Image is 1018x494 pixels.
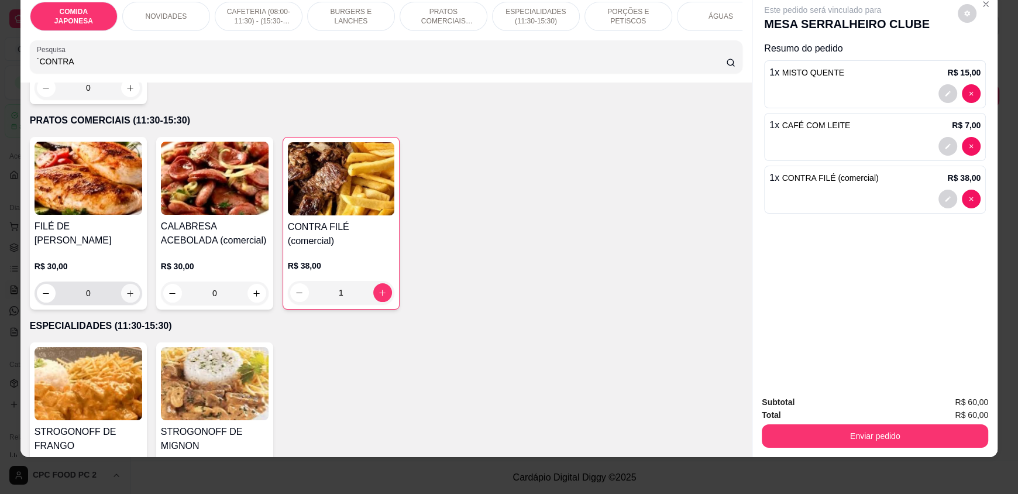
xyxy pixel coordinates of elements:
[955,409,988,421] span: R$ 60,00
[962,137,981,156] button: decrease-product-quantity
[594,7,662,26] p: PORÇÕES E PETISCOS
[764,42,986,56] p: Resumo do pedido
[782,68,844,77] span: MISTO QUENTE
[30,114,742,128] p: PRATOS COMERCIAIS (11:30-15:30)
[30,319,742,333] p: ESPECIALIDADES (11:30-15:30)
[37,44,70,54] label: Pesquisa
[37,78,56,97] button: decrease-product-quantity
[782,121,851,130] span: CAFÉ COM LEITE
[762,410,780,420] strong: Total
[161,142,269,215] img: product-image
[962,190,981,208] button: decrease-product-quantity
[938,137,957,156] button: decrease-product-quantity
[764,16,930,32] p: MESA SERRALHEIRO CLUBE
[35,142,142,215] img: product-image
[225,7,293,26] p: CAFETERIA (08:00-11:30) - (15:30-18:00)
[938,84,957,103] button: decrease-product-quantity
[938,190,957,208] button: decrease-product-quantity
[37,56,727,67] input: Pesquisa
[37,284,56,303] button: decrease-product-quantity
[288,142,394,215] img: product-image
[121,284,140,303] button: increase-product-quantity
[762,397,795,407] strong: Subtotal
[410,7,477,26] p: PRATOS COMERCIAIS (11:30-15:30)
[35,347,142,420] img: product-image
[121,78,140,97] button: increase-product-quantity
[762,424,988,448] button: Enviar pedido
[955,396,988,409] span: R$ 60,00
[947,172,981,184] p: R$ 38,00
[40,7,108,26] p: COMIDA JAPONESA
[161,347,269,420] img: product-image
[161,260,269,272] p: R$ 30,00
[35,219,142,248] h4: FILÉ DE [PERSON_NAME]
[35,260,142,272] p: R$ 30,00
[161,425,269,453] h4: STROGONOFF DE MIGNON
[502,7,570,26] p: ESPECIALIDADES (11:30-15:30)
[317,7,385,26] p: BURGERS E LANCHES
[247,284,266,303] button: increase-product-quantity
[163,284,182,303] button: decrease-product-quantity
[947,67,981,78] p: R$ 15,00
[290,283,309,302] button: decrease-product-quantity
[288,220,394,248] h4: CONTRA FILÉ (comercial)
[782,173,879,183] span: CONTRA FILÉ (comercial)
[35,425,142,453] h4: STROGONOFF DE FRANGO
[952,119,981,131] p: R$ 7,00
[769,66,844,80] p: 1 x
[145,12,187,21] p: NOVIDADES
[709,12,733,21] p: ÁGUAS
[769,118,850,132] p: 1 x
[769,171,878,185] p: 1 x
[958,4,976,23] button: decrease-product-quantity
[288,260,394,272] p: R$ 38,00
[764,4,930,16] p: Este pedido será vinculado para
[161,219,269,248] h4: CALABRESA ACEBOLADA (comercial)
[962,84,981,103] button: decrease-product-quantity
[373,283,392,302] button: increase-product-quantity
